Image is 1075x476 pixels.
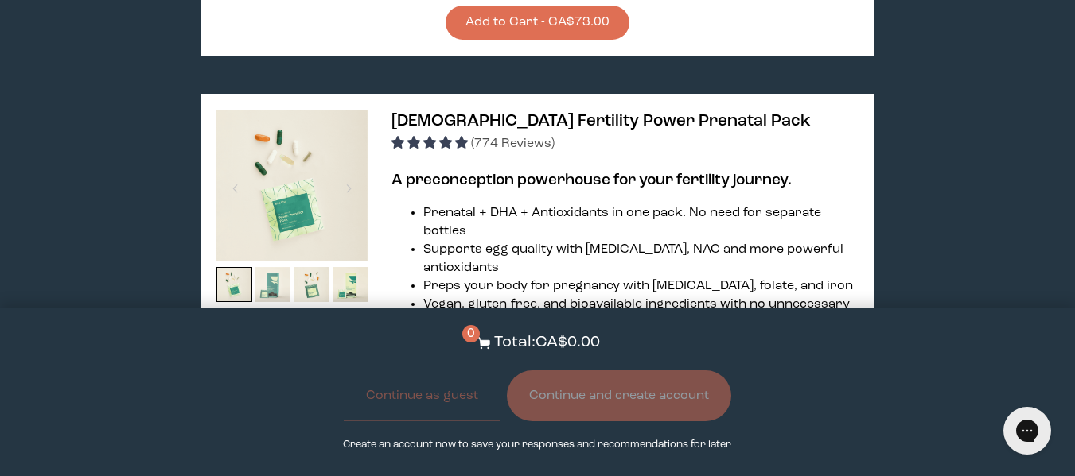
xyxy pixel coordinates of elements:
img: thumbnail image [333,267,368,303]
img: thumbnail image [216,267,252,303]
button: Continue and create account [507,370,731,421]
span: 0 [462,325,480,342]
li: Prenatal + DHA + Antioxidants in one pack. No need for separate bottles [423,204,858,241]
iframe: Gorgias live chat messenger [995,401,1059,460]
p: Create an account now to save your responses and recommendations for later [343,437,731,452]
span: [DEMOGRAPHIC_DATA] Fertility Power Prenatal Pack [391,113,811,130]
span: 4.95 stars [391,137,471,150]
li: Preps your body for pregnancy with [MEDICAL_DATA], folate, and iron [423,277,858,296]
button: Continue as guest [344,370,500,421]
strong: A preconception powerhouse for your fertility journey. [391,172,792,188]
p: Total: CA$0.00 [494,331,600,354]
img: thumbnail image [216,110,368,261]
li: Vegan, gluten-free, and bioavailable ingredients with no unnecessary fillers [423,296,858,332]
img: thumbnail image [255,267,291,303]
li: Supports egg quality with [MEDICAL_DATA], NAC and more powerful antioxidants [423,241,858,277]
button: Add to Cart - CA$73.00 [446,6,629,40]
img: thumbnail image [294,267,329,303]
span: (774 Reviews) [471,137,555,150]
